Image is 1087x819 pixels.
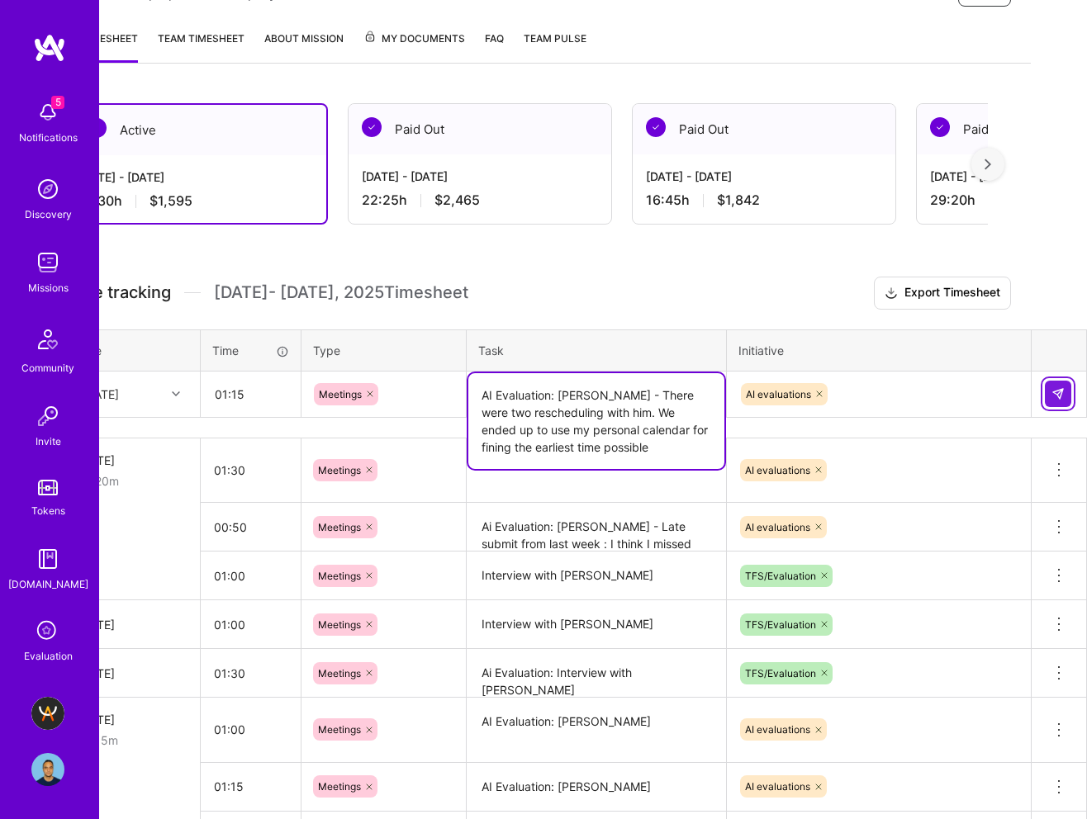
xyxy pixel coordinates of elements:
img: Community [28,320,68,359]
img: User Avatar [31,753,64,786]
a: Team Pulse [524,30,586,63]
img: Invite [31,400,64,433]
input: HH:MM [202,372,300,416]
div: Time [212,342,289,359]
a: My timesheet [64,30,138,63]
img: tokens [38,480,58,495]
img: Paid Out [646,117,666,137]
i: icon SelectionTeam [32,616,64,647]
img: Paid Out [362,117,382,137]
i: icon Download [885,285,898,302]
div: Initiative [738,342,1019,359]
span: TFS/Evaluation [745,570,816,582]
a: A.Team - Grow A.Team's Community & Demand [27,697,69,730]
textarea: AI Evaluation: [PERSON_NAME] [468,699,724,761]
th: Date [64,329,201,371]
span: $2,465 [434,192,480,209]
div: Notifications [19,129,78,146]
img: guide book [31,542,64,575]
span: AI evaluations [745,723,810,736]
a: FAQ [485,30,504,63]
img: A.Team - Grow A.Team's Community & Demand [31,697,64,730]
span: Meetings [318,464,361,476]
span: TFS/Evaluation [745,667,816,679]
div: Paid Out [633,104,895,154]
div: [DATE] [78,711,187,728]
span: Meetings [318,570,361,582]
img: Paid Out [930,117,950,137]
div: Tokens [31,502,65,519]
div: [DATE] - [DATE] [362,168,598,185]
div: 3h 20m [78,472,187,490]
div: Invite [36,433,61,450]
div: 3h 15m [78,731,187,749]
input: HH:MM [201,708,301,751]
div: [DATE] [82,386,119,403]
img: Submit [1051,387,1065,400]
span: AI evaluations [746,388,811,400]
a: About Mission [264,30,344,63]
textarea: Interview with [PERSON_NAME] [468,602,724,647]
div: Evaluation [24,647,73,665]
div: 22:25 h [362,192,598,209]
a: My Documents [363,30,465,63]
div: Missions [28,279,69,296]
div: Community [21,359,74,376]
div: [DOMAIN_NAME] [8,575,88,593]
textarea: AI Evaluation: [PERSON_NAME] - There were two rescheduling with him. We ended up to use my person... [468,373,724,469]
textarea: Ai Evaluation: Interview with [PERSON_NAME] [468,651,724,696]
div: [DATE] [78,452,187,469]
span: $1,842 [717,192,760,209]
input: HH:MM [201,448,301,492]
a: Team timesheet [158,30,244,63]
input: HH:MM [201,651,301,695]
div: [DATE] [78,616,187,633]
button: Export Timesheet [874,277,1011,310]
div: null [1045,381,1073,407]
div: 16:45 h [646,192,882,209]
div: Discovery [25,206,72,223]
span: Meetings [318,780,361,793]
span: My Documents [363,30,465,48]
span: AI evaluations [745,780,810,793]
span: Meetings [318,521,361,533]
textarea: AI Evaluation: [PERSON_NAME] [468,765,724,810]
img: right [985,159,991,170]
span: $1,595 [150,192,192,210]
span: Meetings [318,667,361,679]
span: 5 [51,96,64,109]
i: icon Chevron [172,390,180,398]
span: TFS/Evaluation [745,618,816,631]
div: [DATE] - [DATE] [646,168,882,185]
div: 14:30 h [78,192,313,210]
span: Team Pulse [524,32,586,45]
input: HH:MM [201,554,301,598]
th: Type [301,329,467,371]
textarea: AI Evaluation: [PERSON_NAME] [468,440,724,502]
span: Meetings [318,723,361,736]
th: Task [467,329,727,371]
img: discovery [31,173,64,206]
span: [DATE] - [DATE] , 2025 Timesheet [214,282,468,303]
span: AI evaluations [745,521,810,533]
span: Time tracking [64,282,171,303]
input: HH:MM [201,505,301,549]
div: [DATE] - [DATE] [78,168,313,186]
div: [DATE] [78,665,187,682]
img: teamwork [31,246,64,279]
input: HH:MM [201,603,301,646]
textarea: Interview with [PERSON_NAME] [468,553,724,599]
span: AI evaluations [745,464,810,476]
span: Meetings [319,388,362,400]
a: User Avatar [27,753,69,786]
div: Paid Out [349,104,611,154]
img: bell [31,96,64,129]
span: Meetings [318,618,361,631]
textarea: Ai Evaluation: [PERSON_NAME] - Late submit from last week : I think I missed this one when review... [468,504,724,550]
div: Active [65,105,326,155]
img: logo [33,33,66,63]
input: HH:MM [201,765,301,808]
